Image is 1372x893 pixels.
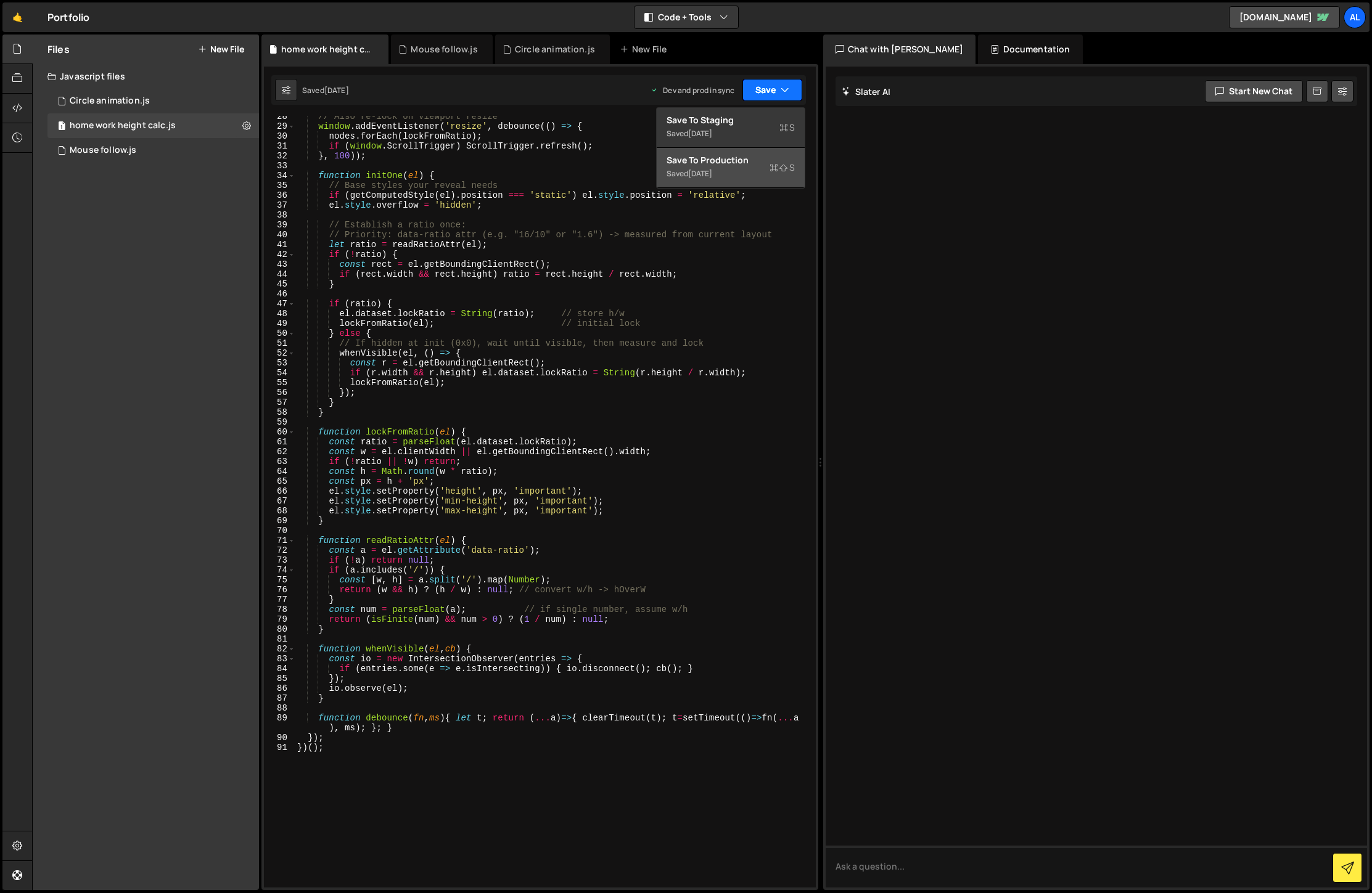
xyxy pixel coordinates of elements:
[264,210,295,220] div: 38
[264,476,295,486] div: 65
[635,6,738,28] button: Code + Tools
[264,634,295,644] div: 81
[264,585,295,595] div: 76
[264,161,295,171] div: 33
[264,141,295,151] div: 31
[264,664,295,674] div: 84
[264,230,295,240] div: 40
[264,171,295,181] div: 34
[264,398,295,407] div: 57
[47,113,259,138] div: 16520/44903.js
[667,126,795,141] div: Saved
[302,85,349,96] div: Saved
[264,624,295,634] div: 80
[657,148,805,188] button: Save to ProductionS Saved[DATE]
[264,713,295,733] div: 89
[770,161,795,174] span: S
[978,35,1082,64] div: Documentation
[264,348,295,358] div: 52
[264,654,295,664] div: 83
[264,703,295,713] div: 88
[47,138,259,163] div: 16520/44871.js
[264,467,295,476] div: 64
[47,89,259,113] div: 16520/44831.js
[58,122,65,132] span: 1
[70,96,150,107] div: Circle animation.js
[264,319,295,328] div: 49
[264,536,295,545] div: 71
[264,259,295,269] div: 43
[1205,80,1303,102] button: Start new chat
[264,289,295,299] div: 46
[264,743,295,752] div: 91
[264,250,295,259] div: 42
[688,128,712,139] div: [DATE]
[264,200,295,210] div: 37
[264,417,295,427] div: 59
[264,279,295,289] div: 45
[667,166,795,181] div: Saved
[324,85,349,96] div: [DATE]
[264,388,295,398] div: 56
[264,368,295,378] div: 54
[264,496,295,506] div: 67
[264,595,295,605] div: 77
[264,190,295,200] div: 36
[264,545,295,555] div: 72
[264,506,295,516] div: 68
[688,168,712,179] div: [DATE]
[264,605,295,614] div: 78
[657,108,805,148] button: Save to StagingS Saved[DATE]
[264,516,295,526] div: 69
[620,43,672,55] div: New File
[264,575,295,585] div: 75
[742,79,802,101] button: Save
[264,309,295,319] div: 48
[70,145,136,156] div: Mouse follow.js
[264,328,295,338] div: 50
[264,121,295,131] div: 29
[823,35,976,64] div: Chat with [PERSON_NAME]
[264,427,295,437] div: 60
[264,565,295,575] div: 74
[264,486,295,496] div: 66
[198,44,244,54] button: New File
[264,338,295,348] div: 51
[264,733,295,743] div: 90
[47,43,70,56] h2: Files
[264,299,295,309] div: 47
[651,85,734,96] div: Dev and prod in sync
[33,64,259,89] div: Javascript files
[264,457,295,467] div: 63
[264,674,295,683] div: 85
[264,269,295,279] div: 44
[264,358,295,368] div: 53
[264,407,295,417] div: 58
[264,112,295,121] div: 28
[264,683,295,693] div: 86
[264,240,295,250] div: 41
[264,614,295,624] div: 79
[281,43,374,55] div: home work height calc.js
[47,10,89,25] div: Portfolio
[667,154,795,166] div: Save to Production
[779,121,795,134] span: S
[264,131,295,141] div: 30
[264,644,295,654] div: 82
[264,555,295,565] div: 73
[70,120,176,131] div: home work height calc.js
[2,2,33,32] a: 🤙
[1229,6,1340,28] a: [DOMAIN_NAME]
[667,114,795,126] div: Save to Staging
[264,526,295,536] div: 70
[264,151,295,161] div: 32
[264,693,295,703] div: 87
[1344,6,1366,28] a: Al
[264,447,295,457] div: 62
[842,86,891,97] h2: Slater AI
[264,220,295,230] div: 39
[411,43,477,55] div: Mouse follow.js
[515,43,595,55] div: Circle animation.js
[264,181,295,190] div: 35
